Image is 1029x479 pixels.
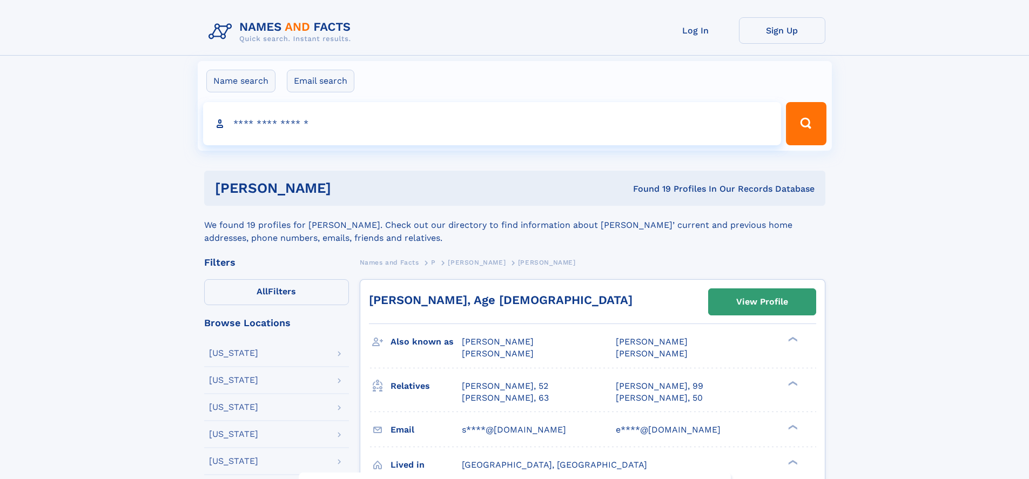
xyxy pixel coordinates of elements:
[391,421,462,439] h3: Email
[206,70,275,92] label: Name search
[462,460,647,470] span: [GEOGRAPHIC_DATA], [GEOGRAPHIC_DATA]
[616,348,688,359] span: [PERSON_NAME]
[785,380,798,387] div: ❯
[736,289,788,314] div: View Profile
[203,102,782,145] input: search input
[391,456,462,474] h3: Lived in
[215,181,482,195] h1: [PERSON_NAME]
[204,318,349,328] div: Browse Locations
[462,380,548,392] a: [PERSON_NAME], 52
[209,349,258,357] div: [US_STATE]
[482,183,815,195] div: Found 19 Profiles In Our Records Database
[709,289,816,315] a: View Profile
[209,457,258,465] div: [US_STATE]
[431,255,436,269] a: P
[431,259,436,266] span: P
[462,336,534,347] span: [PERSON_NAME]
[616,380,703,392] a: [PERSON_NAME], 99
[287,70,354,92] label: Email search
[257,286,268,296] span: All
[739,17,825,44] a: Sign Up
[209,376,258,384] div: [US_STATE]
[653,17,739,44] a: Log In
[204,279,349,305] label: Filters
[204,258,349,267] div: Filters
[616,336,688,347] span: [PERSON_NAME]
[448,255,506,269] a: [PERSON_NAME]
[448,259,506,266] span: [PERSON_NAME]
[360,255,419,269] a: Names and Facts
[462,392,549,404] a: [PERSON_NAME], 63
[518,259,576,266] span: [PERSON_NAME]
[204,206,825,245] div: We found 19 profiles for [PERSON_NAME]. Check out our directory to find information about [PERSON...
[785,336,798,343] div: ❯
[391,377,462,395] h3: Relatives
[209,403,258,411] div: [US_STATE]
[369,293,633,307] a: [PERSON_NAME], Age [DEMOGRAPHIC_DATA]
[616,392,703,404] a: [PERSON_NAME], 50
[785,458,798,465] div: ❯
[786,102,826,145] button: Search Button
[785,423,798,430] div: ❯
[462,348,534,359] span: [PERSON_NAME]
[391,333,462,351] h3: Also known as
[209,430,258,438] div: [US_STATE]
[204,17,360,46] img: Logo Names and Facts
